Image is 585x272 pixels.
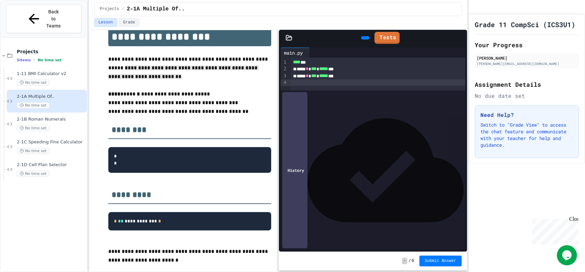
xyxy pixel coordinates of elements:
[17,148,50,154] span: No time set
[475,92,579,100] div: No due date set
[281,49,306,56] div: main.py
[122,6,124,12] span: /
[127,5,185,13] span: 2-1A Multiple Of..
[419,256,462,266] button: Submit Answer
[281,48,310,58] div: main.py
[3,3,46,43] div: Chat with us now!Close
[17,171,50,177] span: No time set
[17,162,85,168] span: 2-1D Cell Plan Selector
[529,216,578,245] iframe: chat widget
[34,57,35,63] span: •
[409,258,411,264] span: /
[17,139,85,145] span: 2-1C Speeding Fine Calculator
[402,258,407,264] span: -
[475,80,579,89] h2: Assignment Details
[38,58,62,62] span: No time set
[281,79,287,86] div: 4
[477,61,577,66] div: [PERSON_NAME][EMAIL_ADDRESS][DOMAIN_NAME]
[475,20,575,29] h1: Grade 11 CompSci (ICS3U1)
[46,8,61,29] span: Back to Teams
[477,55,577,61] div: [PERSON_NAME]
[6,5,81,33] button: Back to Teams
[17,71,85,77] span: 1-11 BMI Calculator v2
[480,111,573,119] h3: Need Help?
[17,102,50,109] span: No time set
[281,59,287,66] div: 1
[425,258,456,264] span: Submit Answer
[17,94,85,99] span: 2-1A Multiple Of..
[17,117,85,122] span: 2-1B Roman Numerals
[17,58,31,62] span: 5 items
[100,6,119,12] span: Projects
[281,73,287,79] div: 3
[17,125,50,131] span: No time set
[281,66,287,72] div: 2
[119,18,139,27] button: Grade
[282,92,307,248] div: History
[17,49,85,55] span: Projects
[412,258,414,264] span: 0
[557,245,578,265] iframe: chat widget
[480,122,573,148] p: Switch to "Grade View" to access the chat feature and communicate with your teacher for help and ...
[374,32,400,44] a: Tests
[475,40,579,50] h2: Your Progress
[17,79,50,86] span: No time set
[94,18,117,27] button: Lesson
